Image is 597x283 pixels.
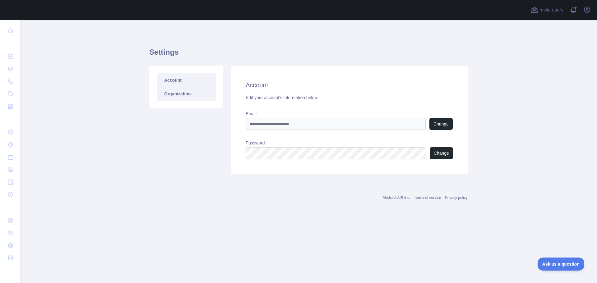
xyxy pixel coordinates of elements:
[246,81,453,89] h2: Account
[430,147,453,159] button: Change
[157,87,216,101] a: Organization
[429,118,453,130] button: Change
[414,195,441,200] a: Terms of service
[5,201,15,214] div: ...
[538,258,585,271] iframe: Toggle Customer Support
[445,195,468,200] a: Privacy policy
[157,73,216,87] a: Account
[539,7,563,14] span: Invite users
[5,37,15,50] div: ...
[5,113,15,126] div: ...
[246,111,453,117] label: Email
[246,94,453,101] div: Edit your account's information below
[149,47,468,62] h1: Settings
[530,5,565,15] button: Invite users
[246,140,453,146] label: Password
[383,195,410,200] a: Abstract API Inc.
